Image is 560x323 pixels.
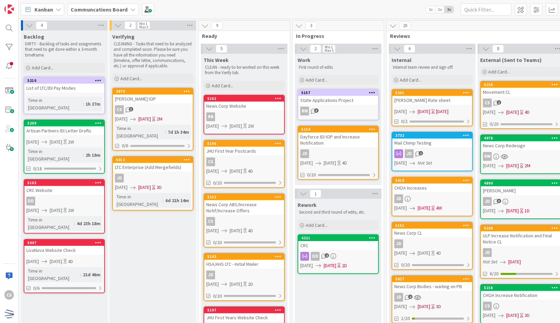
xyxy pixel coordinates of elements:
span: [DATE] [115,115,127,123]
span: [DATE] [483,162,495,169]
div: Min 1 [139,22,147,25]
div: 5201 [392,90,472,96]
div: 5012LTC Enterprise (Add Mergefields) [113,157,193,172]
span: [DATE] [483,312,495,319]
div: 5162 [204,95,284,102]
span: 3 [497,199,501,203]
div: 5152 [204,194,284,200]
span: 6/20 [490,270,498,277]
div: JD [206,271,215,279]
span: Add Card... [120,76,142,82]
a: 5163CRC WebsiteDD[DATE][DATE]2WTime in [GEOGRAPHIC_DATA]:4d 23h 18m [24,179,105,234]
div: 5027News Corp Bodies - waiting on PB [392,276,472,291]
span: [DATE] [138,115,151,123]
div: 5209Artisan Partners IDI Letter Drafts [24,120,104,135]
div: CRC [298,241,378,250]
div: 4D [248,227,253,234]
p: Internal team review and sign off. [393,65,471,70]
div: JD [115,174,124,182]
div: 5210 [27,78,104,83]
div: 2D [248,281,253,288]
div: CS [483,99,492,107]
a: 3732Mail Chimp TestingJD[DATE]Not Set [392,132,473,171]
a: 5209Artisan Partners IDI Letter Drafts[DATE][DATE]2WTime in [GEOGRAPHIC_DATA]:2h 19m0/18 [24,120,105,174]
span: 9 [211,22,223,30]
div: Artisan Partners IDI Letter Drafts [24,126,104,135]
div: JD [204,271,284,279]
div: 4D [342,159,347,167]
div: 5047 [24,240,104,246]
div: State Applications Project [298,96,378,105]
a: 5157State Applications ProjectRW [298,89,379,120]
span: [DATE] [50,207,62,214]
div: 5196JHU First Year Postcards [204,141,284,155]
div: News Corp CL [392,229,472,237]
span: [DATE] [300,262,313,269]
span: 0/6 [122,142,128,149]
div: Time in [GEOGRAPHIC_DATA] [26,216,74,231]
div: CS [483,302,492,310]
a: 5143HSA/AHS LTC - Initial MailerJD[DATE][DATE]2D0/20 [204,253,285,301]
span: [DATE] [230,168,242,175]
span: : [83,151,84,159]
span: : [80,271,81,278]
div: JHU First Years Website Check [204,313,284,322]
div: 5157State Applications Project [298,90,378,105]
span: [DATE] [506,109,519,116]
div: 5197 [207,308,284,313]
i: Not Set [483,259,497,265]
p: CLEANING - Tasks that need to be analyzed and completed soon. Please be sure you have all the inf... [114,41,192,69]
span: Verifying [112,33,135,40]
img: Visit kanbanzone.com [4,4,14,14]
div: 5154Dayforce IDI IOP and Increase Notification [298,126,378,147]
div: JD [394,239,403,248]
b: Communcations Board [71,6,127,13]
div: 5201[PERSON_NAME] Rate sheet [392,90,472,105]
div: 4321CRC [298,235,378,250]
div: 5151 [392,222,472,229]
div: 5151 [395,223,472,228]
div: 4D [524,109,530,116]
div: 5201 [395,90,472,95]
div: [PERSON_NAME] Rate sheet [392,96,472,105]
div: 5018 [392,177,472,184]
span: [DATE] [324,262,336,269]
span: 1 [419,151,423,155]
span: [DATE] [300,159,313,167]
div: 21d 46m [81,271,102,278]
div: 3732Mail Chimp Testing [392,132,472,147]
span: Add Card... [306,77,327,83]
span: [DATE] [394,204,407,212]
div: 5154 [298,126,378,132]
div: 2W [68,138,74,146]
span: Add Card... [306,222,327,228]
span: 20 [399,22,411,30]
div: 5157 [301,90,378,95]
span: 6 [404,45,415,53]
span: [DATE] [394,108,407,115]
a: 4879[PERSON_NAME] IOPCS[DATE][DATE]2MTime in [GEOGRAPHIC_DATA]:7d 1h 34m0/6 [112,88,193,151]
div: 4D [68,258,73,265]
span: [DATE] [50,258,62,265]
div: DD [298,252,378,261]
div: CS [206,217,215,226]
span: [DATE] [418,303,430,310]
span: [DATE] [206,168,219,175]
span: External (Sent to Teams) [480,57,542,63]
div: JD [392,149,472,158]
span: 0/6 [33,285,40,292]
span: 2 [310,45,321,53]
div: 5151News Corp CL [392,222,472,237]
div: 4321 [301,236,378,240]
span: Ready [202,33,281,39]
div: CS [115,105,124,114]
span: [DATE] [50,138,62,146]
div: JD [392,293,472,302]
div: 2M [157,115,162,123]
div: Time in [GEOGRAPHIC_DATA] [26,267,80,282]
div: 2D [342,262,347,269]
span: [DATE] [418,250,430,257]
div: JD [113,174,193,182]
span: Backlog [24,33,44,40]
div: JD [405,149,414,158]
